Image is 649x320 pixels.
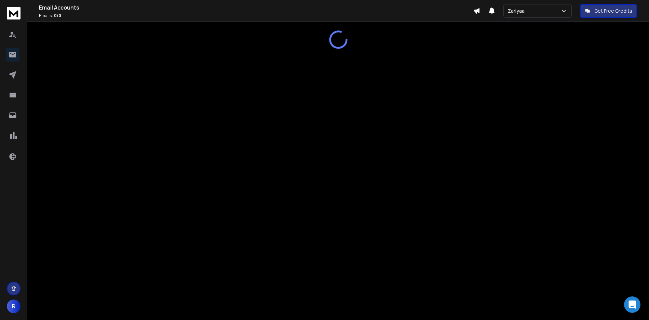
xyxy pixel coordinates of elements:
[7,7,21,19] img: logo
[624,296,640,313] div: Open Intercom Messenger
[594,8,632,14] p: Get Free Credits
[54,13,61,18] span: 0 / 0
[39,3,473,12] h1: Email Accounts
[39,13,473,18] p: Emails :
[7,299,21,313] button: R
[580,4,637,18] button: Get Free Credits
[508,8,527,14] p: Zariyaa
